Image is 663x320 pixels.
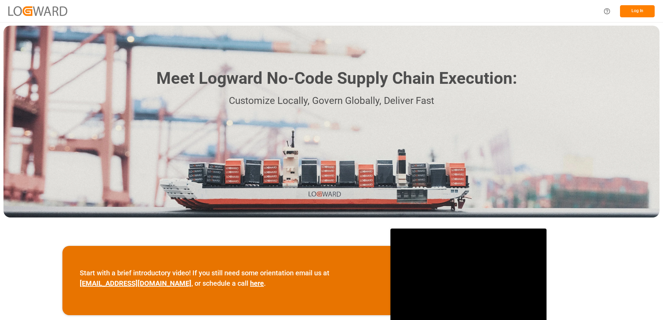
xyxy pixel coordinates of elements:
p: Customize Locally, Govern Globally, Deliver Fast [146,93,517,109]
button: Help Center [599,3,615,19]
img: Logward_new_orange.png [8,6,67,16]
button: Log In [620,5,655,17]
a: [EMAIL_ADDRESS][DOMAIN_NAME] [80,279,191,287]
p: Start with a brief introductory video! If you still need some orientation email us at , or schedu... [80,268,373,288]
a: here [250,279,264,287]
h1: Meet Logward No-Code Supply Chain Execution: [156,66,517,91]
